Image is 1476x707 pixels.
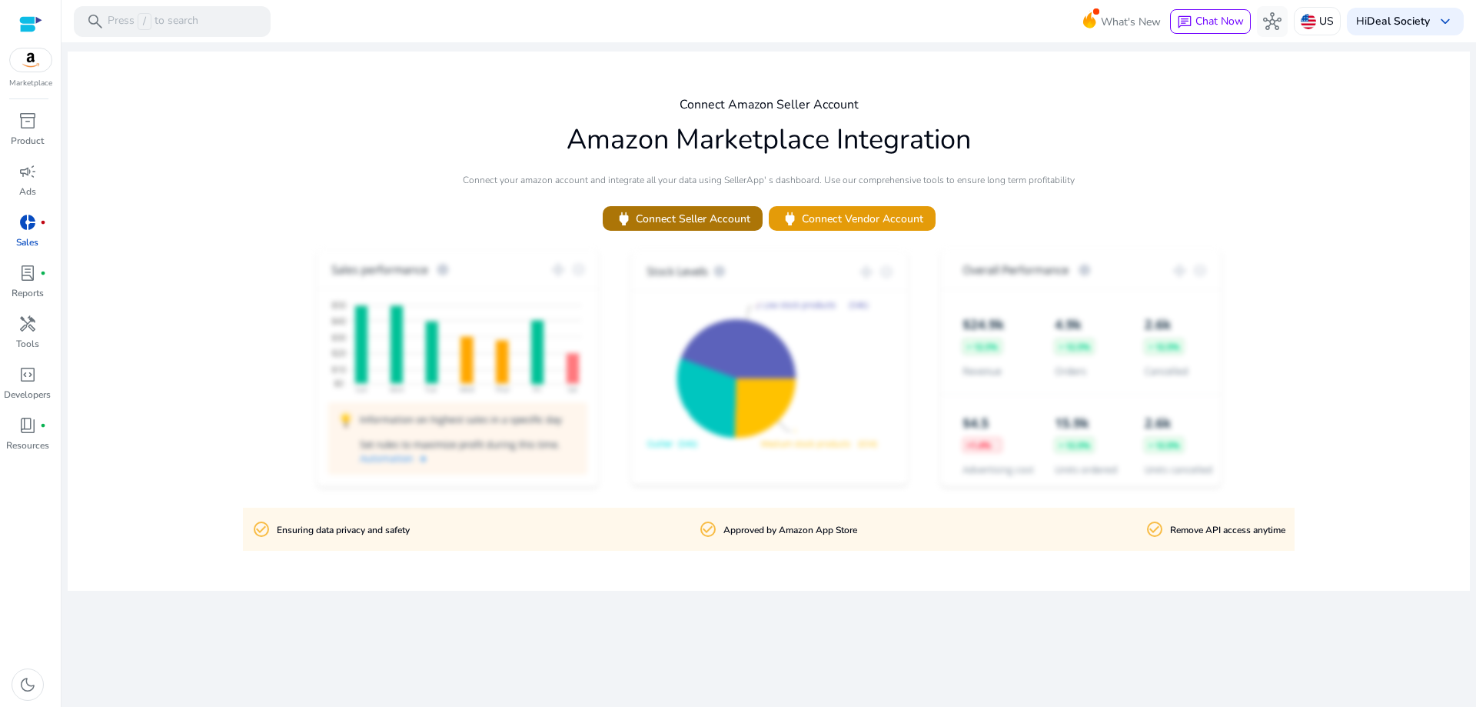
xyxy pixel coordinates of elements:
[615,210,750,228] span: Connect Seller Account
[9,78,52,89] p: Marketplace
[723,523,857,538] p: Approved by Amazon App Store
[86,12,105,31] span: search
[699,520,717,539] mat-icon: check_circle_outline
[567,123,971,156] h1: Amazon Marketplace Integration
[19,185,36,198] p: Ads
[615,210,633,228] span: power
[463,173,1075,187] p: Connect your amazon account and integrate all your data using SellerApp' s dashboard. Use our com...
[40,270,46,276] span: fiber_manual_record
[18,264,37,282] span: lab_profile
[603,206,763,231] button: powerConnect Seller Account
[18,213,37,232] span: donut_small
[1145,520,1164,539] mat-icon: check_circle_outline
[1367,14,1430,28] b: Deal Society
[1257,6,1288,37] button: hub
[16,235,38,249] p: Sales
[1170,523,1285,538] p: Remove API access anytime
[11,134,44,148] p: Product
[1356,16,1430,27] p: Hi
[1195,14,1244,28] span: Chat Now
[10,48,52,72] img: amazon.svg
[40,422,46,429] span: fiber_manual_record
[18,315,37,333] span: handyman
[1170,9,1251,34] button: chatChat Now
[781,210,799,228] span: power
[18,416,37,435] span: book_4
[12,286,44,300] p: Reports
[680,98,859,112] h4: Connect Amazon Seller Account
[16,337,39,351] p: Tools
[1319,8,1334,35] p: US
[1177,15,1192,30] span: chat
[18,675,37,694] span: dark_mode
[1301,14,1316,29] img: us.svg
[277,523,410,538] p: Ensuring data privacy and safety
[1263,12,1282,31] span: hub
[108,13,198,30] p: Press to search
[6,439,49,452] p: Resources
[769,206,936,231] button: powerConnect Vendor Account
[18,112,37,130] span: inventory_2
[18,365,37,384] span: code_blocks
[252,520,271,539] mat-icon: check_circle_outline
[138,13,151,30] span: /
[1436,12,1454,31] span: keyboard_arrow_down
[1101,8,1161,35] span: What's New
[18,162,37,181] span: campaign
[40,219,46,225] span: fiber_manual_record
[4,388,51,402] p: Developers
[781,210,923,228] span: Connect Vendor Account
